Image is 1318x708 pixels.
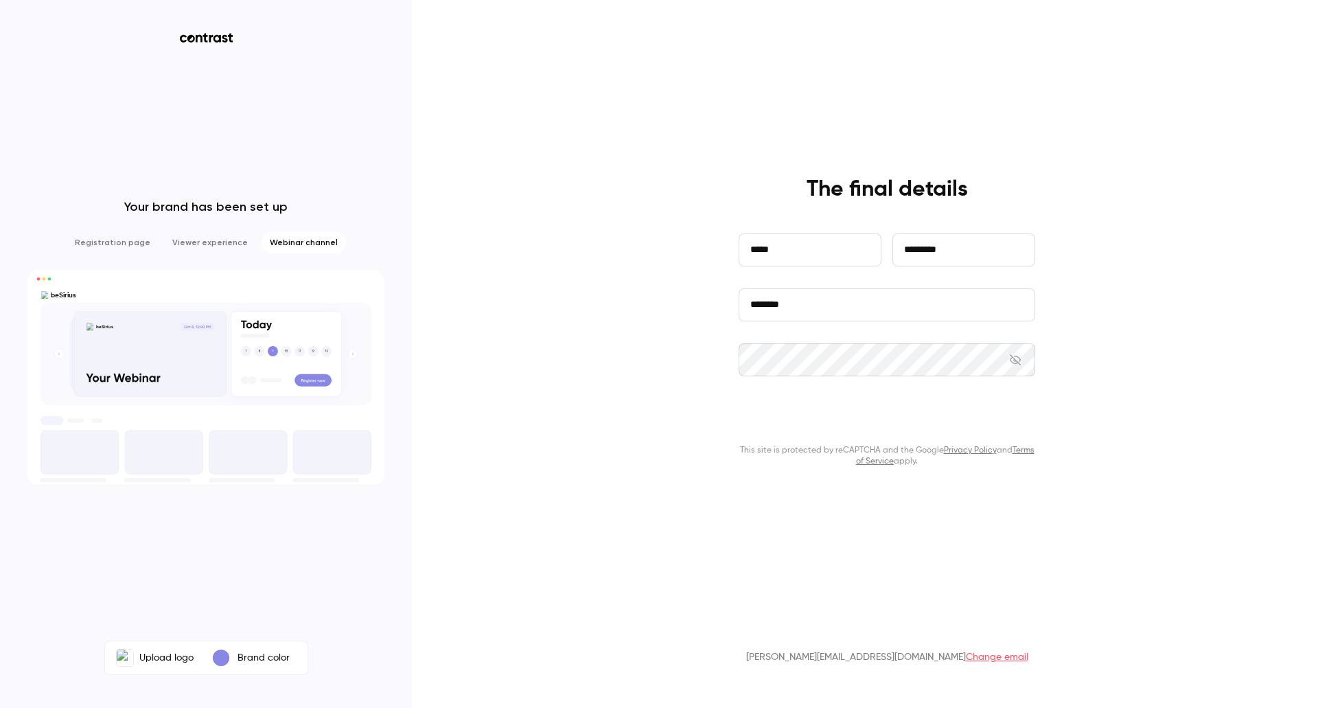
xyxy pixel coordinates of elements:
p: Brand color [238,651,290,665]
text: beSirius [51,292,76,299]
a: Privacy Policy [944,446,997,455]
button: Continue [739,401,1035,434]
p: [PERSON_NAME][EMAIL_ADDRESS][DOMAIN_NAME] [746,650,1028,664]
p: Your brand has been set up [124,198,288,215]
h4: The final details [807,176,968,203]
text: beSirius [96,325,113,329]
li: Webinar channel [262,231,346,253]
label: beSiriusUpload logo [108,644,202,672]
p: This site is protected by reCAPTCHA and the Google and apply. [739,445,1035,467]
li: Viewer experience [164,231,256,253]
button: Brand color [202,644,305,672]
a: Change email [966,652,1028,662]
img: beSirius [117,650,133,666]
li: Registration page [67,231,159,253]
a: Terms of Service [856,446,1034,466]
